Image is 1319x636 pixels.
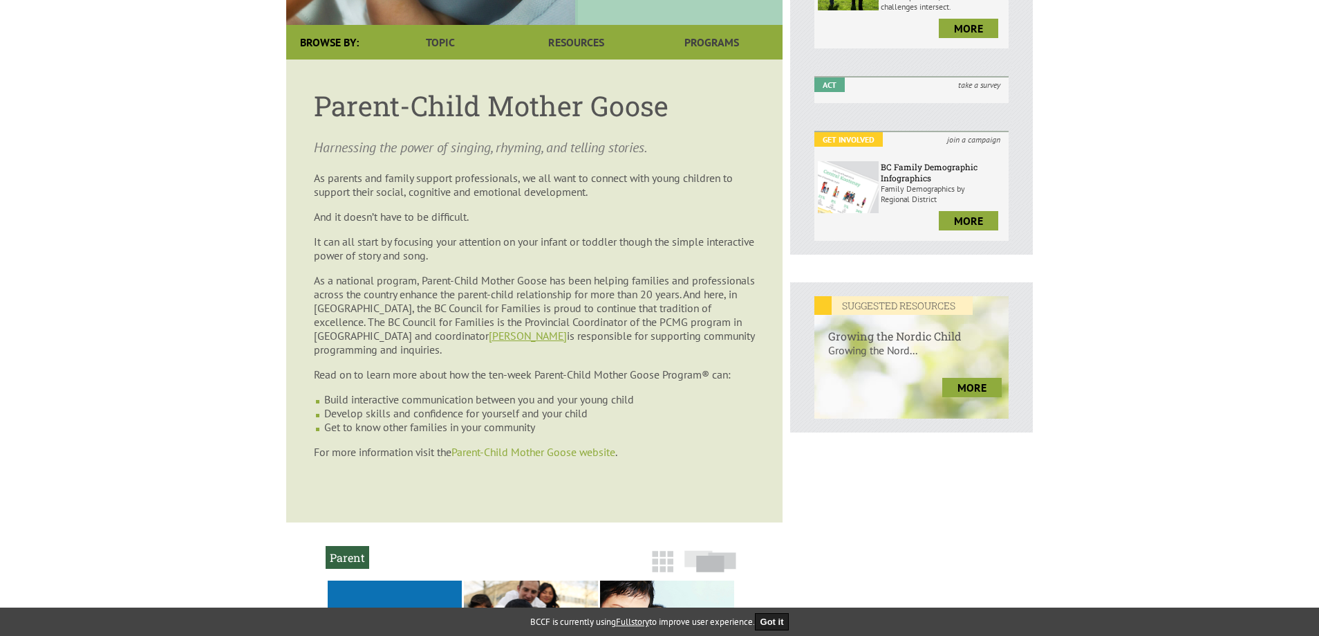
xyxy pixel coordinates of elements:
[326,546,369,569] h2: Parent
[755,613,789,630] button: Got it
[314,445,755,459] p: For more information visit the .
[814,296,973,315] em: SUGGESTED RESOURCES
[652,551,673,572] img: grid-icon.png
[314,273,755,356] p: As a national program, Parent-Child Mother Goose has been helping families and professionals acro...
[648,557,677,579] a: Grid View
[814,78,845,92] em: Act
[324,420,755,434] li: Get to know other families in your community
[814,132,883,147] em: Get Involved
[680,557,740,579] a: Slide View
[942,378,1002,397] a: more
[616,616,649,628] a: Fullstory
[644,25,780,60] a: Programs
[314,171,755,199] p: As parents and family support professionals, we all want to connect with young children to suppor...
[286,25,373,60] div: Browse By:
[508,25,644,60] a: Resources
[684,550,736,572] img: slide-icon.png
[314,367,755,381] p: Read on to learn more about how the ten-week Parent-Child Mother Goose Program® can:
[489,329,567,343] a: [PERSON_NAME]
[939,19,998,38] a: more
[881,183,1005,204] p: Family Demographics by Regional District
[451,445,615,459] a: Parent-Child Mother Goose website
[881,161,1005,183] h6: BC Family Demographic Infographics
[950,78,1009,92] i: take a survey
[324,406,755,420] li: Develop skills and confidence for yourself and your child
[939,132,1009,147] i: join a campaign
[324,392,755,406] li: Build interactive communication between you and your young child
[939,211,998,230] a: more
[814,315,1009,343] h6: Growing the Nordic Child
[314,138,755,157] p: Harnessing the power of singing, rhyming, and telling stories.
[814,343,1009,371] p: Growing the Nord...
[373,25,508,60] a: Topic
[314,210,755,224] p: And it doesn’t have to be difficult.
[314,87,755,124] h1: Parent-Child Mother Goose
[314,235,755,262] p: It can all start by focusing your attention on your infant or toddler though the simple interacti...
